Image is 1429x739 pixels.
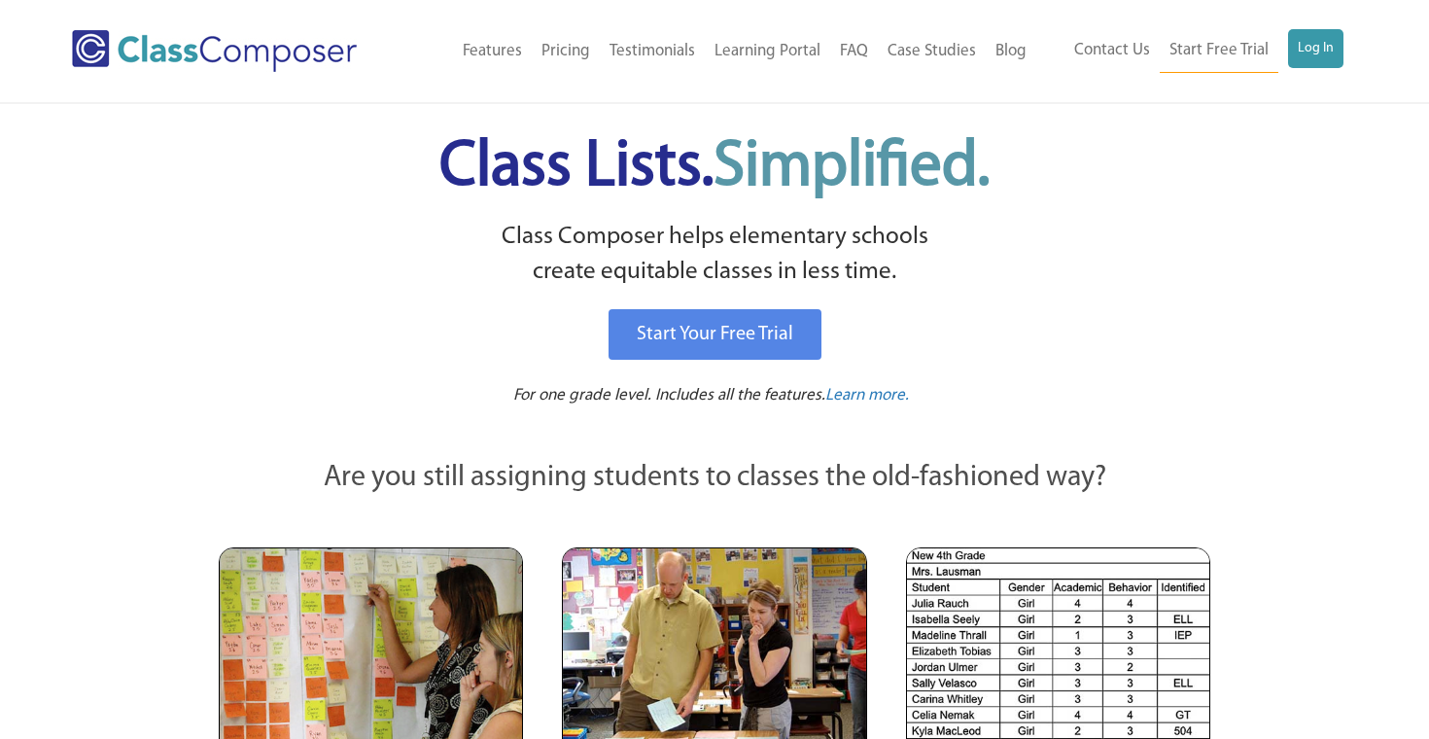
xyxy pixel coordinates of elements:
[825,384,909,408] a: Learn more.
[216,220,1213,291] p: Class Composer helps elementary schools create equitable classes in less time.
[513,387,825,404] span: For one grade level. Includes all the features.
[1036,29,1343,73] nav: Header Menu
[609,309,821,360] a: Start Your Free Trial
[986,30,1036,73] a: Blog
[219,457,1210,500] p: Are you still assigning students to classes the old-fashioned way?
[1064,29,1160,72] a: Contact Us
[72,30,357,72] img: Class Composer
[453,30,532,73] a: Features
[825,387,909,404] span: Learn more.
[600,30,705,73] a: Testimonials
[407,30,1036,73] nav: Header Menu
[705,30,830,73] a: Learning Portal
[1160,29,1278,73] a: Start Free Trial
[637,325,793,344] span: Start Your Free Trial
[714,136,990,199] span: Simplified.
[878,30,986,73] a: Case Studies
[532,30,600,73] a: Pricing
[1288,29,1343,68] a: Log In
[439,136,990,199] span: Class Lists.
[830,30,878,73] a: FAQ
